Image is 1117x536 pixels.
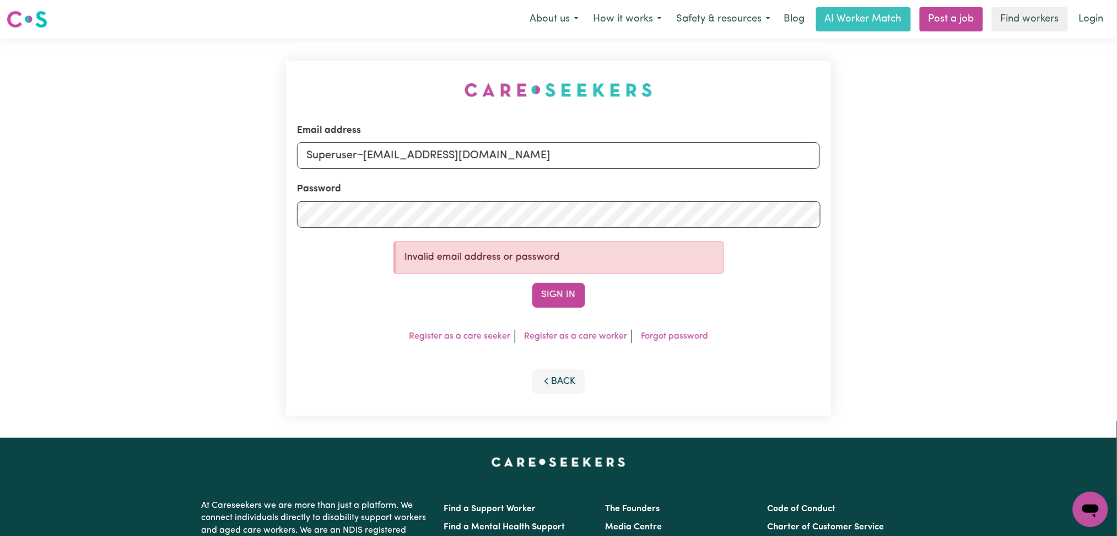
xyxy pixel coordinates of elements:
[641,332,708,341] a: Forgot password
[492,458,625,467] a: Careseekers home page
[1073,492,1108,527] iframe: Button to launch messaging window
[297,142,821,169] input: Email address
[7,7,47,32] a: Careseekers logo
[405,250,715,265] p: Invalid email address or password
[767,505,835,513] a: Code of Conduct
[532,283,585,307] button: Sign In
[7,9,47,29] img: Careseekers logo
[816,7,911,31] a: AI Worker Match
[409,332,510,341] a: Register as a care seeker
[669,8,778,31] button: Safety & resources
[606,505,660,513] a: The Founders
[522,8,586,31] button: About us
[586,8,669,31] button: How it works
[532,369,585,394] button: Back
[524,332,627,341] a: Register as a care worker
[297,124,361,138] label: Email address
[1072,7,1110,31] a: Login
[778,7,812,31] a: Blog
[767,523,884,532] a: Charter of Customer Service
[606,523,662,532] a: Media Centre
[297,182,341,196] label: Password
[444,505,536,513] a: Find a Support Worker
[920,7,983,31] a: Post a job
[992,7,1068,31] a: Find workers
